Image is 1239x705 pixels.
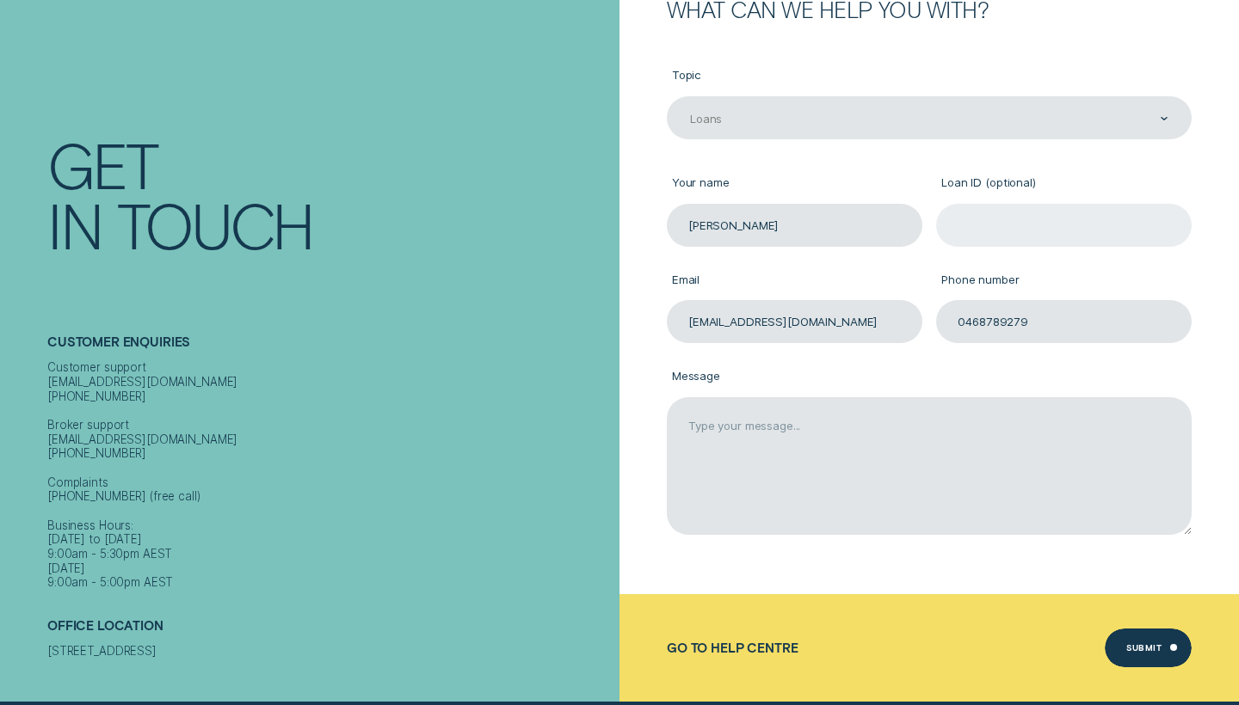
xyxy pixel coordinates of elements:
h2: Office Location [47,618,613,644]
label: Message [667,358,1192,397]
label: Email [667,261,922,300]
div: Touch [117,194,313,254]
div: Customer support [EMAIL_ADDRESS][DOMAIN_NAME] [PHONE_NUMBER] Broker support [EMAIL_ADDRESS][DOMAI... [47,360,613,590]
label: Your name [667,164,922,204]
label: Phone number [936,261,1192,300]
a: Go to Help Centre [667,641,798,655]
div: In [47,194,102,254]
h1: Get In Touch [47,134,613,254]
button: Submit [1105,628,1192,667]
label: Topic [667,57,1192,96]
h2: Customer Enquiries [47,334,613,360]
div: Loans [690,112,722,126]
label: Loan ID (optional) [936,164,1192,204]
div: [STREET_ADDRESS] [47,644,613,659]
div: Get [47,134,157,194]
